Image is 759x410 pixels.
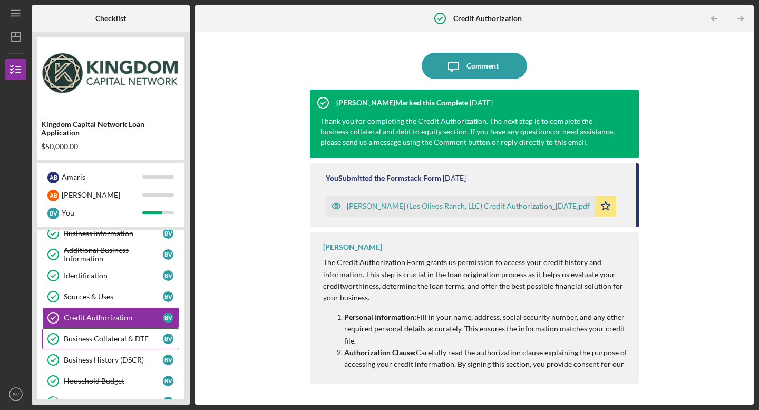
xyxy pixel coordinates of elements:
[64,314,163,322] div: Credit Authorization
[47,172,59,183] div: A B
[163,313,173,323] div: B V
[42,223,179,244] a: Business InformationBV
[64,246,163,263] div: Additional Business Information
[347,202,590,210] div: [PERSON_NAME] (Los Olivos Ranch, LLC) Credit Authorization_[DATE]pdf
[163,355,173,365] div: B V
[64,398,163,406] div: Business Plan
[37,42,184,105] img: Product logo
[422,53,527,79] button: Comment
[42,244,179,265] a: Additional Business InformationBV
[163,376,173,386] div: B V
[163,249,173,260] div: B V
[344,311,628,347] p: Fill in your name, address, social security number, and any other required personal details accur...
[64,229,163,238] div: Business Information
[64,356,163,364] div: Business History (DSCR)
[42,286,179,307] a: Sources & UsesBV
[47,190,59,201] div: A B
[163,397,173,407] div: B V
[13,392,20,397] text: BV
[47,208,59,219] div: B V
[62,168,142,186] div: Amaris
[42,265,179,286] a: IdentificationBV
[95,14,126,23] b: Checklist
[64,271,163,280] div: Identification
[323,243,382,251] div: [PERSON_NAME]
[326,196,616,217] button: [PERSON_NAME] (Los Olivos Ranch, LLC) Credit Authorization_[DATE]pdf
[62,186,142,204] div: [PERSON_NAME]
[5,384,26,405] button: BV
[470,99,493,107] time: 2025-06-13 17:20
[50,399,56,406] tspan: 11
[320,116,618,148] div: Thank you for completing the Credit Authorization. The next step is to complete the business coll...
[453,14,522,23] b: Credit Authorization
[326,174,441,182] div: You Submitted the Formstack Form
[466,53,499,79] div: Comment
[64,292,163,301] div: Sources & Uses
[41,120,180,137] div: Kingdom Capital Network Loan Application
[62,204,142,222] div: You
[344,348,416,357] strong: Authorization Clause:
[344,347,628,382] p: Carefully read the authorization clause explaining the purpose of accessing your credit informati...
[42,349,179,370] a: Business History (DSCR)BV
[163,334,173,344] div: B V
[64,377,163,385] div: Household Budget
[323,257,628,304] p: The Credit Authorization Form grants us permission to access your credit history and information....
[443,174,466,182] time: 2025-06-03 00:41
[336,99,468,107] div: [PERSON_NAME] Marked this Complete
[42,307,179,328] a: Credit AuthorizationBV
[163,270,173,281] div: B V
[42,328,179,349] a: Business Collateral & DTEBV
[64,335,163,343] div: Business Collateral & DTE
[163,228,173,239] div: B V
[163,291,173,302] div: B V
[344,313,416,321] strong: Personal Information:
[42,370,179,392] a: Household BudgetBV
[41,142,180,151] div: $50,000.00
